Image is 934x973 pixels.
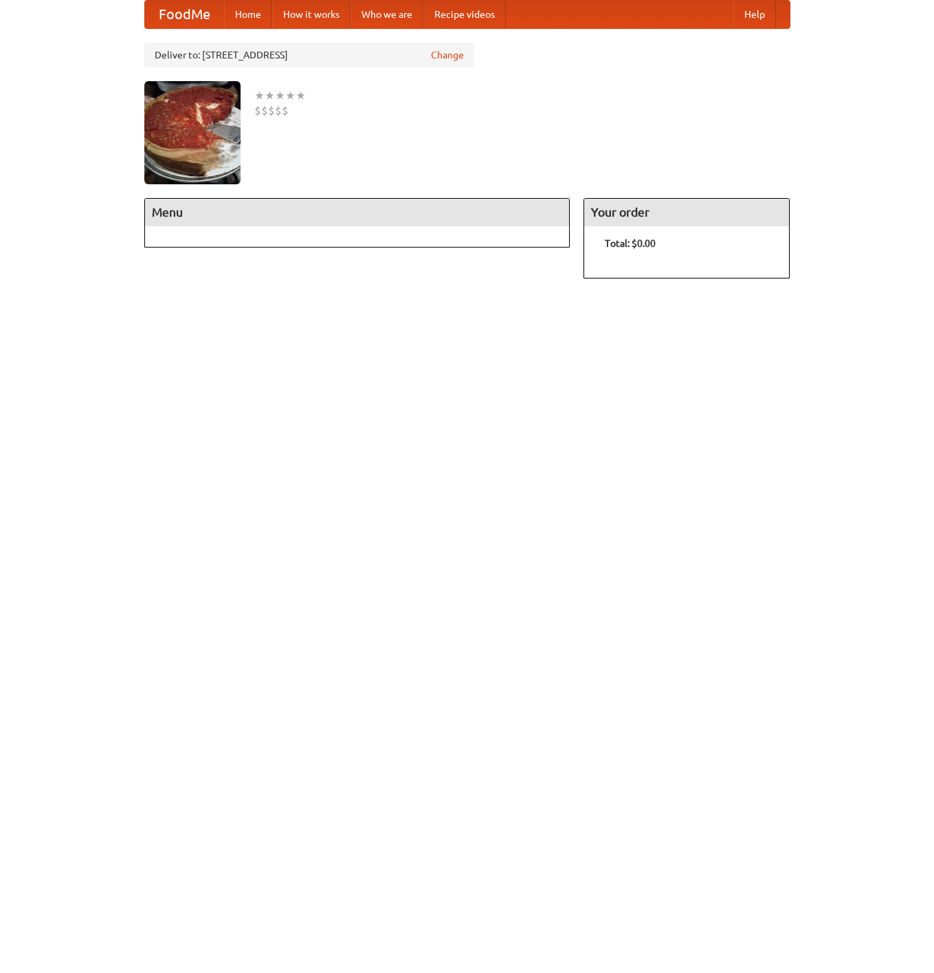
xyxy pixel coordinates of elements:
li: ★ [285,88,296,103]
li: $ [282,103,289,118]
a: Change [431,48,464,62]
li: ★ [296,88,306,103]
li: ★ [265,88,275,103]
h4: Your order [584,199,789,226]
img: angular.jpg [144,81,241,184]
li: $ [254,103,261,118]
a: How it works [272,1,351,28]
li: ★ [254,88,265,103]
li: ★ [275,88,285,103]
b: Total: $0.00 [605,238,656,249]
a: FoodMe [145,1,224,28]
li: $ [275,103,282,118]
div: Deliver to: [STREET_ADDRESS] [144,43,474,67]
li: $ [268,103,275,118]
a: Recipe videos [423,1,506,28]
h4: Menu [145,199,570,226]
a: Help [733,1,776,28]
a: Who we are [351,1,423,28]
li: $ [261,103,268,118]
a: Home [224,1,272,28]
